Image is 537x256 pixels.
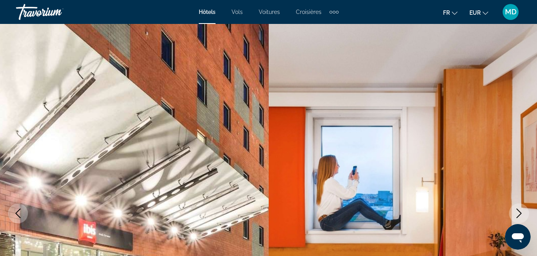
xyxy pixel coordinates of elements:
[199,9,216,15] a: Hôtels
[505,8,517,16] span: MD
[329,6,339,18] button: Extra navigation items
[443,10,450,16] span: fr
[8,203,28,223] button: Previous image
[259,9,280,15] a: Voitures
[16,2,96,22] a: Travorium
[443,7,457,18] button: Change language
[505,224,531,250] iframe: Bouton de lancement de la fenêtre de messagerie
[232,9,243,15] a: Vols
[500,4,521,20] button: User Menu
[509,203,529,223] button: Next image
[296,9,321,15] a: Croisières
[469,10,481,16] span: EUR
[469,7,488,18] button: Change currency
